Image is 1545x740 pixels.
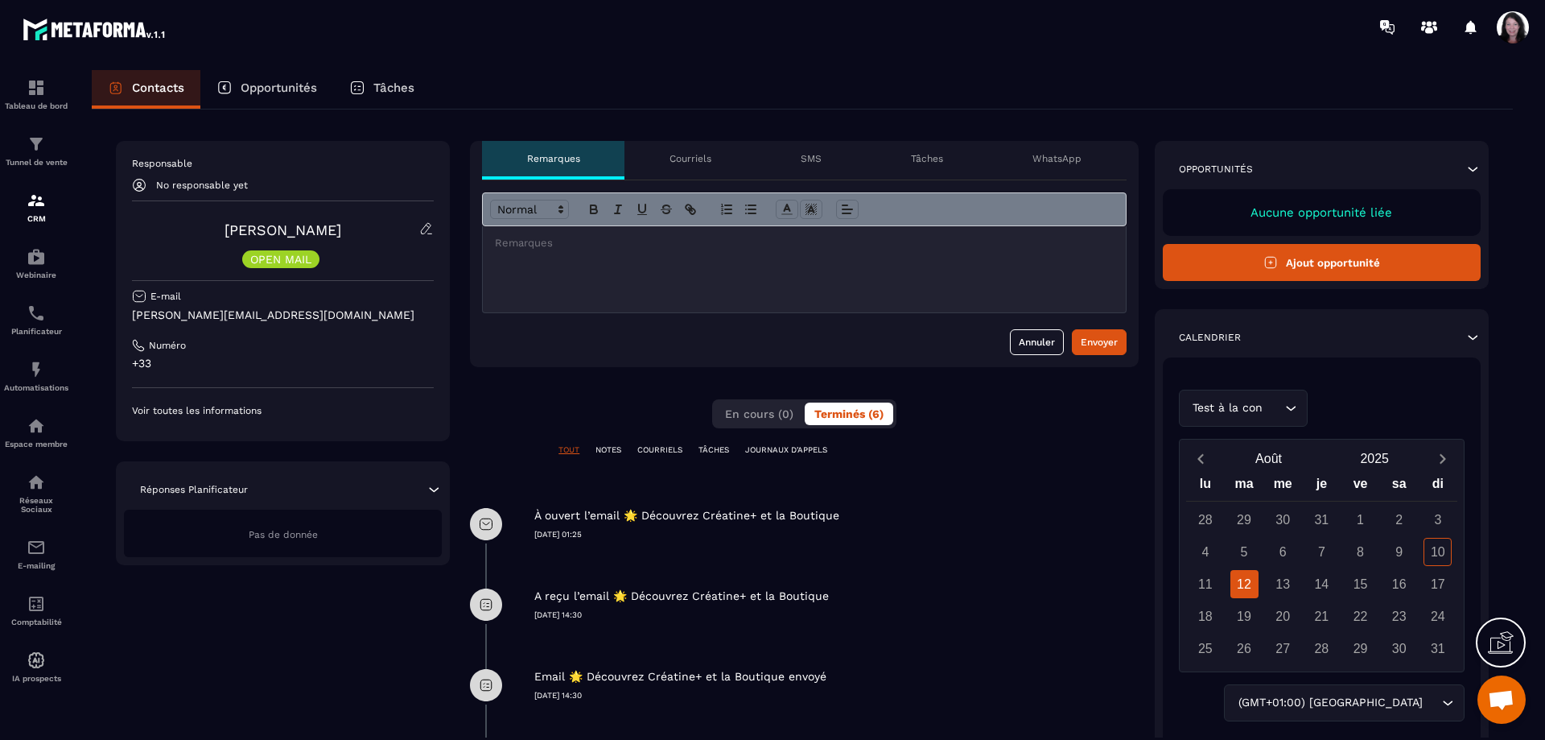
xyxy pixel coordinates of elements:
[1346,602,1374,630] div: 22
[4,561,68,570] p: E-mailing
[200,70,333,109] a: Opportunités
[637,444,682,456] p: COURRIELS
[911,152,943,165] p: Tâches
[1385,570,1413,598] div: 16
[1426,694,1438,712] input: Search for option
[1269,538,1297,566] div: 6
[27,651,46,670] img: automations
[1186,448,1216,469] button: Previous month
[27,416,46,436] img: automations
[1191,602,1219,630] div: 18
[814,407,884,420] span: Terminés (6)
[1269,506,1297,534] div: 30
[27,191,46,210] img: formation
[1341,473,1379,501] div: ve
[1032,152,1081,165] p: WhatsApp
[1423,506,1452,534] div: 3
[1346,538,1374,566] div: 8
[1179,331,1241,344] p: Calendrier
[1179,205,1465,220] p: Aucune opportunité liée
[1308,635,1336,663] div: 28
[1230,602,1259,630] div: 19
[373,81,414,95] p: Tâches
[534,610,1139,621] p: [DATE] 14:30
[745,444,827,456] p: JOURNAUX D'APPELS
[1302,473,1341,501] div: je
[27,247,46,267] img: automations
[4,618,68,626] p: Comptabilité
[249,529,318,540] span: Pas de donnée
[1269,602,1297,630] div: 20
[241,81,317,95] p: Opportunités
[4,496,68,514] p: Réseaux Sociaux
[805,403,893,425] button: Terminés (6)
[1346,570,1374,598] div: 15
[4,291,68,348] a: schedulerschedulerPlanificateur
[1191,506,1219,534] div: 28
[150,290,181,303] p: E-mail
[1385,506,1413,534] div: 2
[27,594,46,614] img: accountant
[1186,473,1457,663] div: Calendar wrapper
[92,70,200,109] a: Contacts
[1385,602,1413,630] div: 23
[1230,570,1259,598] div: 12
[4,66,68,122] a: formationformationTableau de bord
[27,304,46,323] img: scheduler
[1191,538,1219,566] div: 4
[1308,506,1336,534] div: 31
[1010,329,1064,355] button: Annuler
[1269,635,1297,663] div: 27
[1346,635,1374,663] div: 29
[1385,538,1413,566] div: 9
[27,538,46,557] img: email
[1263,473,1302,501] div: me
[1179,390,1308,427] div: Search for option
[140,483,248,496] p: Réponses Planificateur
[715,403,803,425] button: En cours (0)
[4,404,68,461] a: automationsautomationsEspace membre
[132,308,434,323] p: [PERSON_NAME][EMAIL_ADDRESS][DOMAIN_NAME]
[1269,570,1297,598] div: 13
[1216,444,1322,473] button: Open months overlay
[1230,635,1259,663] div: 26
[669,152,711,165] p: Courriels
[156,180,248,191] p: No responsable yet
[132,157,434,170] p: Responsable
[23,14,167,43] img: logo
[1267,399,1281,417] input: Search for option
[1234,694,1426,712] span: (GMT+01:00) [GEOGRAPHIC_DATA]
[4,214,68,223] p: CRM
[4,327,68,336] p: Planificateur
[132,404,434,417] p: Voir toutes les informations
[4,348,68,404] a: automationsautomationsAutomatisations
[1321,444,1428,473] button: Open years overlay
[1308,570,1336,598] div: 14
[132,81,184,95] p: Contacts
[4,383,68,392] p: Automatisations
[4,440,68,449] p: Espace membre
[27,78,46,97] img: formation
[1346,506,1374,534] div: 1
[725,407,793,420] span: En cours (0)
[132,356,434,371] p: +33
[1191,635,1219,663] div: 25
[4,674,68,683] p: IA prospects
[698,444,729,456] p: TÂCHES
[333,70,431,109] a: Tâches
[1189,399,1267,417] span: Test à la con
[4,461,68,526] a: social-networksocial-networkRéseaux Sociaux
[534,589,829,604] p: A reçu l’email 🌟 Découvrez Créatine+ et la Boutique
[1308,602,1336,630] div: 21
[534,508,839,523] p: À ouvert l’email 🌟 Découvrez Créatine+ et la Boutique
[527,152,580,165] p: Remarques
[595,444,621,456] p: NOTES
[534,529,1139,540] p: [DATE] 01:25
[225,221,341,238] a: [PERSON_NAME]
[534,690,1139,701] p: [DATE] 14:30
[1191,570,1219,598] div: 11
[1423,602,1452,630] div: 24
[27,473,46,492] img: social-network
[1179,163,1253,176] p: Opportunités
[4,526,68,582] a: emailemailE-mailing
